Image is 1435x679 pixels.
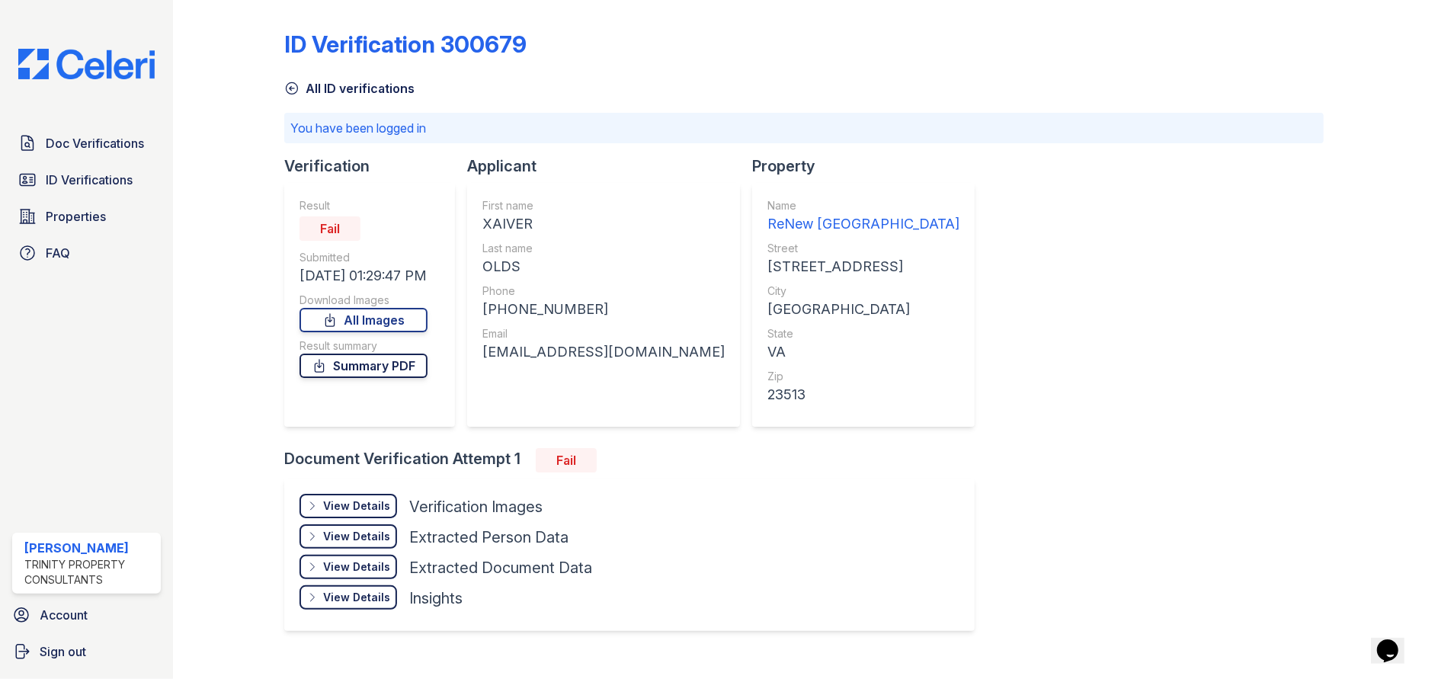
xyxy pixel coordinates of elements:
[290,119,1318,137] p: You have been logged in
[482,341,725,363] div: [EMAIL_ADDRESS][DOMAIN_NAME]
[6,49,167,79] img: CE_Logo_Blue-a8612792a0a2168367f1c8372b55b34899dd931a85d93a1a3d3e32e68fde9ad4.png
[323,559,390,575] div: View Details
[12,128,161,159] a: Doc Verifications
[409,496,543,517] div: Verification Images
[284,79,415,98] a: All ID verifications
[6,636,167,667] a: Sign out
[46,134,144,152] span: Doc Verifications
[40,642,86,661] span: Sign out
[767,256,959,277] div: [STREET_ADDRESS]
[767,341,959,363] div: VA
[482,213,725,235] div: XAIVER
[482,198,725,213] div: First name
[24,557,155,588] div: Trinity Property Consultants
[482,256,725,277] div: OLDS
[46,171,133,189] span: ID Verifications
[323,498,390,514] div: View Details
[12,201,161,232] a: Properties
[1371,618,1420,664] iframe: chat widget
[299,293,428,308] div: Download Images
[40,606,88,624] span: Account
[752,155,987,177] div: Property
[299,198,428,213] div: Result
[284,30,527,58] div: ID Verification 300679
[767,283,959,299] div: City
[46,244,70,262] span: FAQ
[299,265,428,287] div: [DATE] 01:29:47 PM
[482,326,725,341] div: Email
[284,155,467,177] div: Verification
[767,213,959,235] div: ReNew [GEOGRAPHIC_DATA]
[767,299,959,320] div: [GEOGRAPHIC_DATA]
[482,299,725,320] div: [PHONE_NUMBER]
[482,241,725,256] div: Last name
[299,338,428,354] div: Result summary
[323,590,390,605] div: View Details
[6,600,167,630] a: Account
[12,238,161,268] a: FAQ
[323,529,390,544] div: View Details
[409,527,569,548] div: Extracted Person Data
[409,588,463,609] div: Insights
[299,216,360,241] div: Fail
[284,448,987,472] div: Document Verification Attempt 1
[767,384,959,405] div: 23513
[299,308,428,332] a: All Images
[299,250,428,265] div: Submitted
[12,165,161,195] a: ID Verifications
[482,283,725,299] div: Phone
[24,539,155,557] div: [PERSON_NAME]
[46,207,106,226] span: Properties
[767,369,959,384] div: Zip
[409,557,592,578] div: Extracted Document Data
[767,198,959,213] div: Name
[767,326,959,341] div: State
[536,448,597,472] div: Fail
[767,241,959,256] div: Street
[467,155,752,177] div: Applicant
[299,354,428,378] a: Summary PDF
[767,198,959,235] a: Name ReNew [GEOGRAPHIC_DATA]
